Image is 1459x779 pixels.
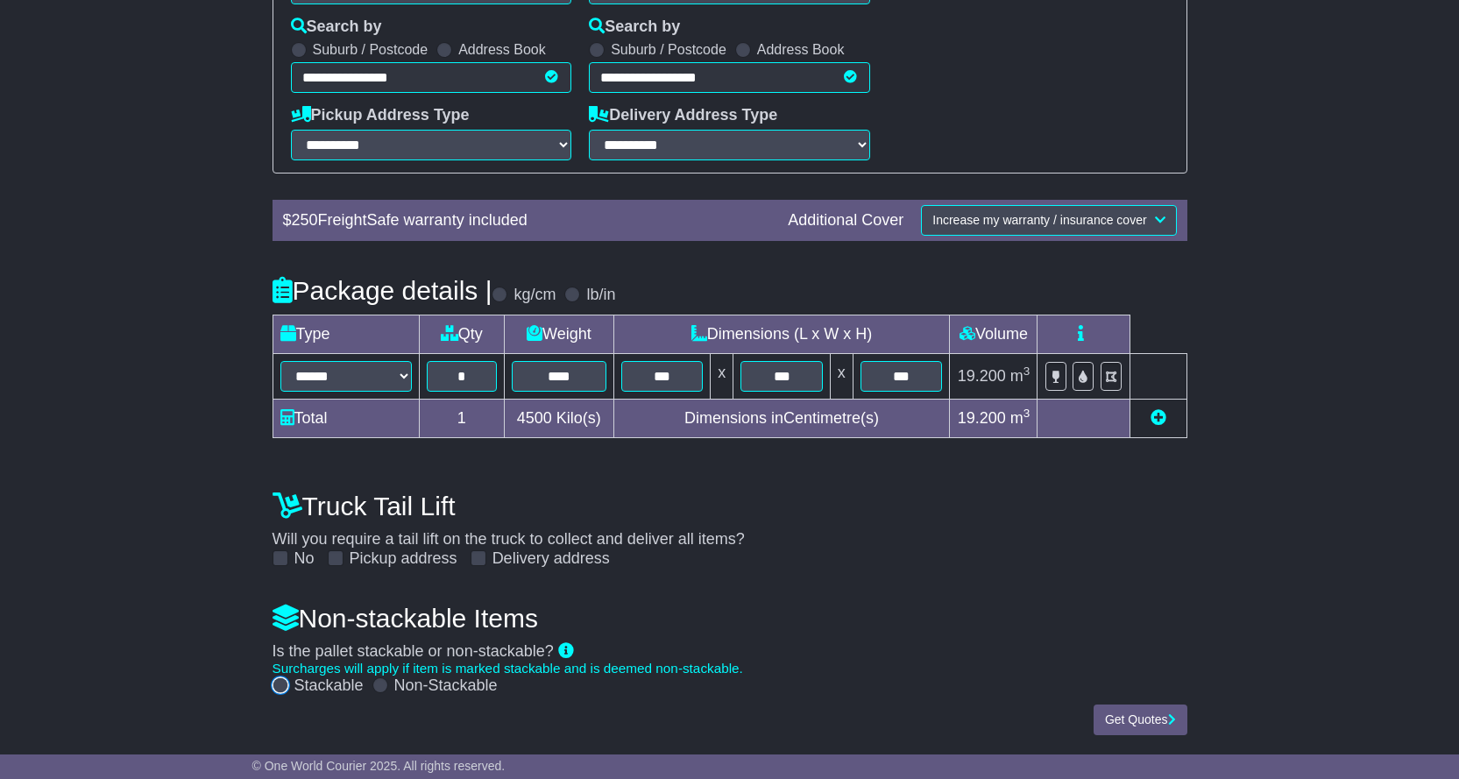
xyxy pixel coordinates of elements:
td: Volume [950,315,1038,353]
div: Additional Cover [779,211,912,230]
td: x [711,353,733,399]
button: Increase my warranty / insurance cover [921,205,1176,236]
td: Type [273,315,419,353]
div: Surcharges will apply if item is marked stackable and is deemed non-stackable. [273,661,1187,676]
sup: 3 [1023,407,1031,420]
td: Dimensions (L x W x H) [613,315,950,353]
span: m [1010,367,1031,385]
label: kg/cm [513,286,556,305]
td: x [830,353,853,399]
sup: 3 [1023,365,1031,378]
label: Pickup Address Type [291,106,470,125]
label: Delivery Address Type [589,106,777,125]
h4: Truck Tail Lift [273,492,1187,521]
label: Delivery address [492,549,610,569]
label: Suburb / Postcode [611,41,726,58]
label: lb/in [586,286,615,305]
label: Stackable [294,676,364,696]
h4: Package details | [273,276,492,305]
span: © One World Courier 2025. All rights reserved. [252,759,506,773]
label: Address Book [757,41,845,58]
td: Dimensions in Centimetre(s) [613,399,950,437]
label: Search by [291,18,382,37]
label: Address Book [458,41,546,58]
label: Pickup address [350,549,457,569]
label: Non-Stackable [394,676,498,696]
span: 19.200 [958,367,1006,385]
label: No [294,549,315,569]
td: Weight [505,315,614,353]
span: 250 [292,211,318,229]
td: Total [273,399,419,437]
span: Is the pallet stackable or non-stackable? [273,642,554,660]
div: Will you require a tail lift on the truck to collect and deliver all items? [264,483,1196,569]
label: Search by [589,18,680,37]
h4: Non-stackable Items [273,604,1187,633]
span: 19.200 [958,409,1006,427]
button: Get Quotes [1094,705,1187,735]
span: m [1010,409,1031,427]
span: 4500 [517,409,552,427]
span: Increase my warranty / insurance cover [932,213,1146,227]
td: Kilo(s) [505,399,614,437]
a: Add new item [1151,409,1166,427]
label: Suburb / Postcode [313,41,428,58]
td: Qty [419,315,505,353]
div: $ FreightSafe warranty included [274,211,780,230]
td: 1 [419,399,505,437]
